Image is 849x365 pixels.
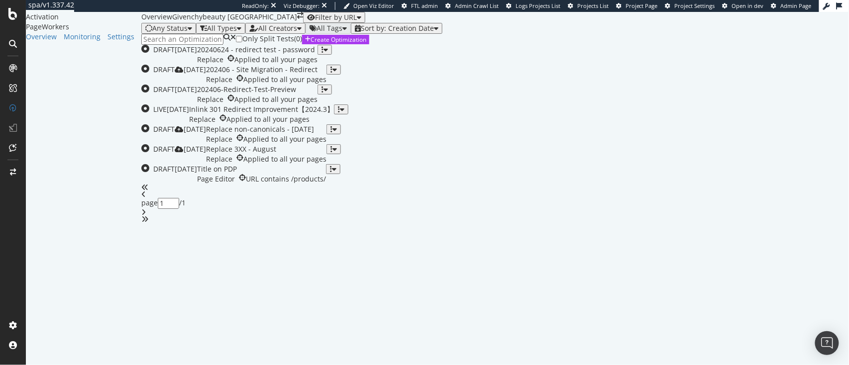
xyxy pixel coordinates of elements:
button: All Types [196,23,245,34]
div: 202406 - Site Migration - Redirect [206,65,326,75]
a: Projects List [568,2,609,10]
button: Filter by URL [303,12,365,23]
input: Search an Optimization [141,34,223,45]
div: [DATE] [175,164,197,174]
div: ReadOnly: [242,2,269,10]
span: Admin Crawl List [455,2,499,9]
div: LIVE [153,104,167,114]
div: Applied to all your pages [243,75,326,85]
div: Only Split Tests [242,34,294,45]
span: Open Viz Editor [353,2,394,9]
div: Create Optimization [311,35,366,44]
div: Givenchybeauty [GEOGRAPHIC_DATA] [172,12,297,23]
div: neutral label [197,94,223,104]
div: Replace 3XX - August [206,144,326,154]
button: Sort by: Creation Date [351,23,442,34]
span: Open in dev [732,2,764,9]
div: DRAFT [153,85,175,94]
a: Admin Page [771,2,812,10]
div: All Tags [317,24,342,32]
div: page / 1 [141,198,849,209]
div: angle-left [141,191,849,198]
span: Replace [189,114,215,124]
div: angles-right [141,216,849,223]
div: Open Intercom Messenger [815,331,839,355]
div: Replace non-canonicals - [DATE] [206,124,326,134]
div: Applied to all your pages [243,154,326,164]
div: Applied to all your pages [234,55,318,65]
button: All Creators [245,23,306,34]
div: Activation [26,12,141,22]
span: Replace [197,94,223,104]
div: DRAFT [153,144,175,154]
div: [DATE] [175,45,197,55]
div: Applied to all your pages [234,94,318,104]
div: Any Status [152,24,188,32]
span: Replace [206,154,232,164]
a: Open in dev [723,2,764,10]
a: Overview [26,32,57,42]
a: FTL admin [402,2,438,10]
div: neutral label [206,154,232,164]
div: All Creators [258,24,297,32]
a: Project Settings [665,2,715,10]
div: [DATE] [184,124,206,134]
div: DRAFT [153,124,175,134]
button: All Tags [306,23,351,34]
a: Monitoring [64,32,101,42]
div: URL contains /products/ [246,174,326,184]
span: FTL admin [411,2,438,9]
div: Filter by URL [315,13,357,21]
div: Sort by: Creation Date [361,24,434,32]
div: Inlink 301 Redirect Improvement【2024.3】 [189,104,334,114]
div: neutral label [189,114,215,124]
span: Project Settings [675,2,715,9]
span: Replace [206,75,232,84]
span: Replace [197,55,223,64]
div: angle-right [141,209,849,216]
span: Page Editor [197,174,235,183]
div: DRAFT [153,45,175,55]
div: Viz Debugger: [284,2,319,10]
div: Applied to all your pages [226,114,310,124]
div: Overview [141,12,172,22]
div: arrow-right-arrow-left [297,12,303,19]
button: Create Optimization [302,35,369,44]
div: neutral label [197,174,235,184]
span: Projects List [577,2,609,9]
div: 20240624 - redirect test - password [197,45,318,55]
a: Admin Crawl List [445,2,499,10]
a: Settings [107,32,134,42]
div: [DATE] [175,85,197,94]
div: neutral label [197,55,223,65]
button: Any Status [141,23,196,34]
div: DRAFT [153,65,175,75]
span: Project Page [626,2,658,9]
div: Title on PDP [197,164,326,174]
div: neutral label [206,75,232,85]
div: All Types [207,24,237,32]
div: [DATE] [167,104,189,114]
div: [DATE] [184,144,206,154]
div: ( 0 ) [294,34,302,45]
div: DRAFT [153,164,175,174]
a: Logs Projects List [506,2,560,10]
span: Replace [206,134,232,144]
div: angles-left [141,184,849,191]
div: [DATE] [184,65,206,75]
span: Logs Projects List [516,2,560,9]
a: Open Viz Editor [343,2,394,10]
div: PageWorkers [26,22,141,32]
a: Project Page [616,2,658,10]
span: Admin Page [781,2,812,9]
div: 202406-Redirect-Test-Preview [197,85,318,94]
div: neutral label [206,134,232,144]
div: Applied to all your pages [243,134,326,144]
